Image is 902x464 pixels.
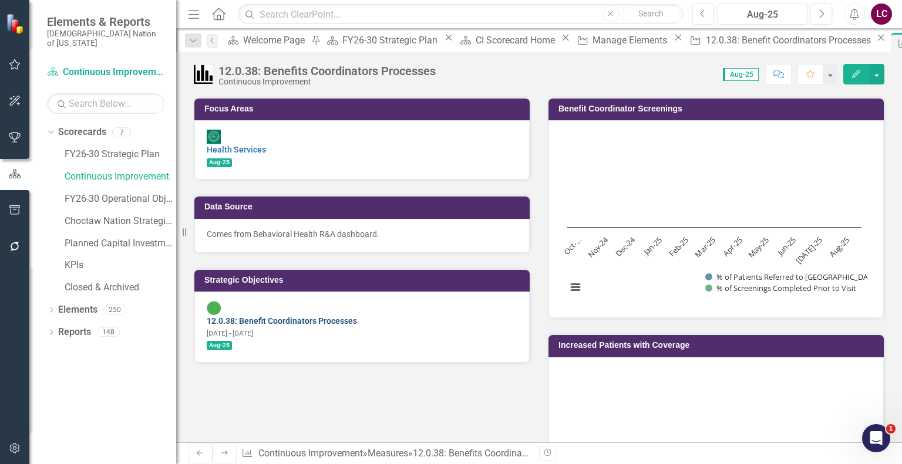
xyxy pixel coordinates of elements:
[47,93,164,114] input: Search Below...
[112,127,131,137] div: 7
[243,33,308,48] div: Welcome Page
[641,235,664,258] text: Jan-25
[207,316,357,326] a: 12.0.38: Benefit Coordinators Processes
[204,276,524,285] h3: Strategic Objectives
[97,327,120,337] div: 148
[65,259,176,272] a: KPIs
[886,424,896,433] span: 1
[667,235,691,259] text: Feb-25
[793,235,824,266] text: [DATE]-25
[241,447,530,460] div: » »
[585,235,611,260] text: Nov-24
[368,448,408,459] a: Measures
[207,329,253,337] small: [DATE] - [DATE]
[323,33,441,48] a: FY26-30 Strategic Plan
[871,4,892,25] button: LC
[638,9,664,18] span: Search
[706,33,874,48] div: 12.0.38: Benefit Coordinators Processes
[705,283,857,293] button: Show % of Screenings Completed Prior to Visit
[862,424,890,452] iframe: Intercom live chat
[218,65,436,77] div: 12.0.38: Benefits Coordinators Processes
[561,235,583,256] text: Oct-…
[207,301,221,315] img: CI Action Plan Approved/In Progress
[218,77,436,86] div: Continuous Improvement
[558,104,878,113] h3: Benefit Coordinator Screenings
[194,65,213,84] img: Performance Management
[207,158,232,168] span: Aug-25
[558,341,878,350] h3: Increased Patients with Coverage
[238,4,683,25] input: Search ClearPoint...
[65,237,176,250] a: Planned Capital Investments
[5,12,28,35] img: ClearPoint Strategy
[476,33,558,48] div: CI Scorecard Home
[65,148,176,161] a: FY26-30 Strategic Plan
[561,130,871,306] div: Chart. Highcharts interactive chart.
[103,305,126,315] div: 250
[224,33,308,48] a: Welcome Page
[705,272,815,282] button: Show % of Patients Referred to BC
[65,281,176,294] a: Closed & Archived
[47,66,164,79] a: Continuous Improvement
[613,235,638,259] text: Dec-24
[567,279,584,296] button: View chart menu, Chart
[207,145,266,154] a: Health Services
[47,15,164,29] span: Elements & Reports
[746,235,771,260] text: May-25
[692,235,717,259] text: Mar-25
[721,235,744,258] text: Apr-25
[827,235,851,259] text: Aug-25
[204,202,524,211] h3: Data Source
[721,8,803,22] div: Aug-25
[593,33,671,48] div: Manage Elements
[258,448,363,459] a: Continuous Improvement
[207,228,517,240] p: Comes from Behavioral Health R&A dashboard.
[717,4,807,25] button: Aug-25
[65,170,176,184] a: Continuous Improvement
[204,104,524,113] h3: Focus Areas
[413,448,583,459] div: 12.0.38: Benefits Coordinators Processes
[207,341,232,350] span: Aug-25
[561,130,867,306] svg: Interactive chart
[342,33,441,48] div: FY26-30 Strategic Plan
[456,33,558,48] a: CI Scorecard Home
[207,130,221,144] img: Report
[774,235,797,258] text: Jun-25
[65,215,176,228] a: Choctaw Nation Strategic Plan
[47,29,164,48] small: [DEMOGRAPHIC_DATA] Nation of [US_STATE]
[685,33,873,48] a: 12.0.38: Benefit Coordinators Processes
[58,326,91,339] a: Reports
[573,33,671,48] a: Manage Elements
[65,192,176,206] a: FY26-30 Operational Objectives
[58,126,106,139] a: Scorecards
[723,68,759,81] span: Aug-25
[622,6,681,22] button: Search
[58,303,97,317] a: Elements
